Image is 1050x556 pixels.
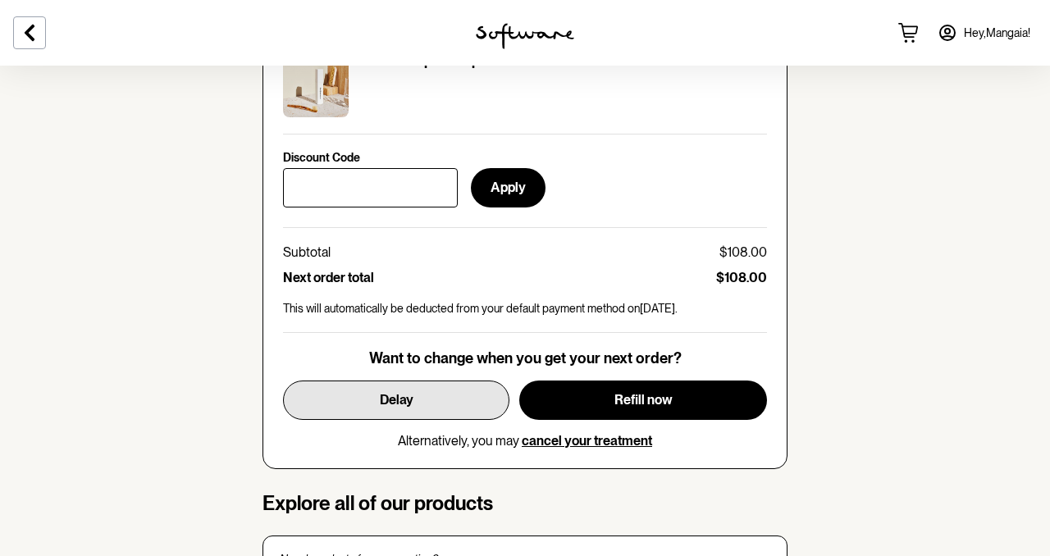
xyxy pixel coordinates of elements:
span: Hey, Mangaia ! [964,26,1030,40]
button: Delay [283,381,509,420]
p: Discount Code [283,151,360,165]
img: ckrjxa58r00013h5xwe9s3e5z.jpg [283,52,349,117]
button: Apply [471,168,546,207]
a: Hey,Mangaia! [928,13,1040,52]
button: Refill now [519,381,767,420]
p: Next order total [283,270,374,285]
p: $108.00 [719,244,767,260]
span: Refill now [614,392,673,408]
h4: Explore all of our products [262,492,787,516]
p: Subtotal [283,244,331,260]
p: This will automatically be deducted from your default payment method on [DATE] . [283,302,767,316]
img: software logo [476,23,574,49]
p: Alternatively, you may [398,433,652,449]
p: Want to change when you get your next order? [369,349,682,367]
span: Delay [380,392,413,408]
p: $108.00 [716,270,767,285]
button: cancel your treatment [522,433,652,449]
